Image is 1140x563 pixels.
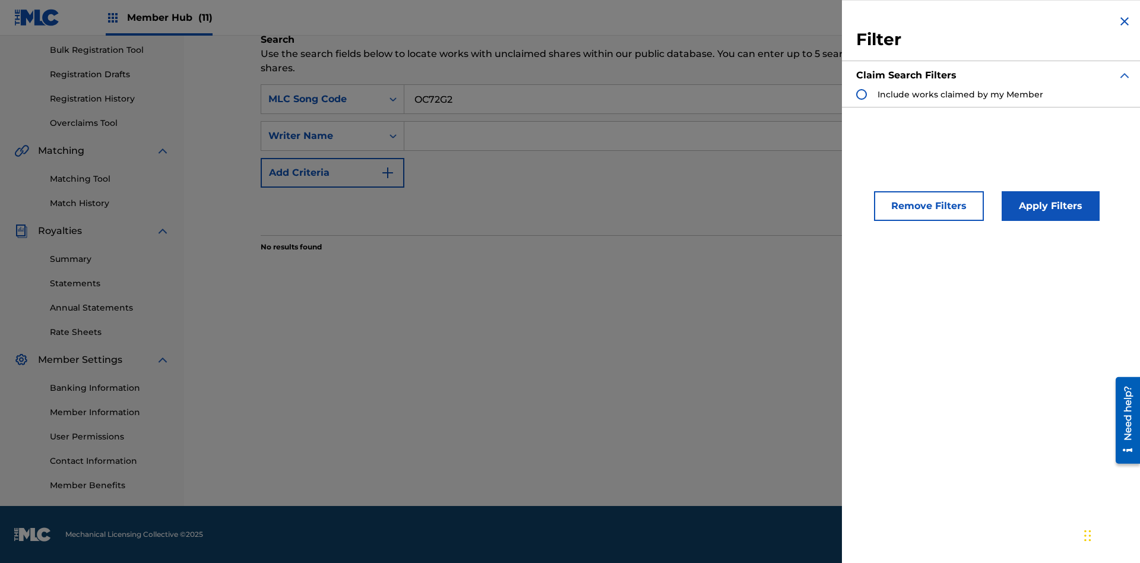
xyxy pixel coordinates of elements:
[856,29,1132,50] h3: Filter
[65,529,203,540] span: Mechanical Licensing Collective © 2025
[156,353,170,367] img: expand
[50,479,170,492] a: Member Benefits
[261,33,1063,47] h6: Search
[50,277,170,290] a: Statements
[1117,14,1132,29] img: close
[268,92,375,106] div: MLC Song Code
[106,11,120,25] img: Top Rightsholders
[38,353,122,367] span: Member Settings
[50,93,170,105] a: Registration History
[1117,68,1132,83] img: expand
[156,224,170,238] img: expand
[50,302,170,314] a: Annual Statements
[1107,372,1140,470] iframe: Resource Center
[1002,191,1100,221] button: Apply Filters
[261,47,1063,75] p: Use the search fields below to locate works with unclaimed shares within our public database. You...
[14,527,51,542] img: logo
[261,84,1063,235] form: Search Form
[1081,506,1140,563] iframe: Chat Widget
[50,326,170,339] a: Rate Sheets
[38,224,82,238] span: Royalties
[50,431,170,443] a: User Permissions
[261,158,404,188] button: Add Criteria
[874,191,984,221] button: Remove Filters
[1084,518,1091,553] div: Drag
[14,224,28,238] img: Royalties
[127,11,213,24] span: Member Hub
[38,144,84,158] span: Matching
[381,166,395,180] img: 9d2ae6d4665cec9f34b9.svg
[50,173,170,185] a: Matching Tool
[50,44,170,56] a: Bulk Registration Tool
[50,455,170,467] a: Contact Information
[14,9,60,26] img: MLC Logo
[878,89,1043,100] span: Include works claimed by my Member
[198,12,213,23] span: (11)
[261,242,322,252] p: No results found
[14,144,29,158] img: Matching
[50,197,170,210] a: Match History
[50,68,170,81] a: Registration Drafts
[156,144,170,158] img: expand
[50,406,170,419] a: Member Information
[50,253,170,265] a: Summary
[50,117,170,129] a: Overclaims Tool
[268,129,375,143] div: Writer Name
[14,353,28,367] img: Member Settings
[856,69,957,81] strong: Claim Search Filters
[50,382,170,394] a: Banking Information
